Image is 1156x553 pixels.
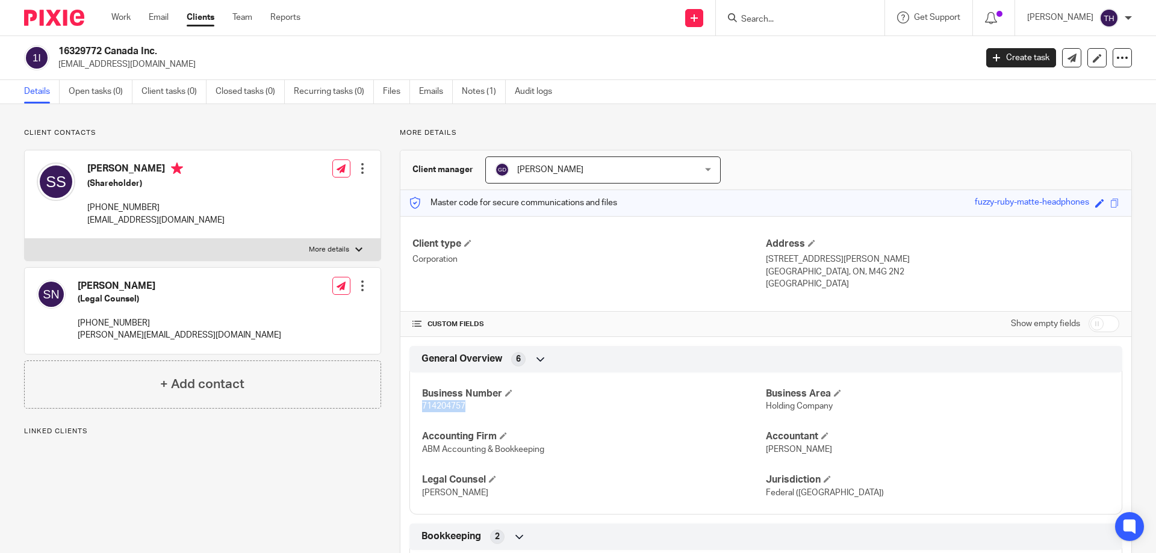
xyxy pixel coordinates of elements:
span: ABM Accounting & Bookkeeping [422,445,544,454]
p: Corporation [412,253,766,265]
p: [GEOGRAPHIC_DATA] [766,278,1119,290]
p: [PERSON_NAME][EMAIL_ADDRESS][DOMAIN_NAME] [78,329,281,341]
h3: Client manager [412,164,473,176]
img: svg%3E [24,45,49,70]
img: svg%3E [37,280,66,309]
h4: Legal Counsel [422,474,766,486]
h4: [PERSON_NAME] [78,280,281,292]
h4: Jurisdiction [766,474,1110,486]
div: fuzzy-ruby-matte-headphones [975,196,1089,210]
p: [EMAIL_ADDRESS][DOMAIN_NAME] [58,58,968,70]
a: Clients [187,11,214,23]
a: Reports [270,11,300,23]
p: [PERSON_NAME] [1027,11,1093,23]
i: Primary [171,162,183,175]
a: Team [232,11,252,23]
span: [PERSON_NAME] [517,165,583,174]
span: Get Support [914,13,960,22]
a: Audit logs [515,80,561,103]
h5: (Legal Counsel) [78,293,281,305]
span: [PERSON_NAME] [766,445,832,454]
h4: Business Number [422,388,766,400]
a: Recurring tasks (0) [294,80,374,103]
a: Client tasks (0) [141,80,207,103]
a: Notes (1) [462,80,506,103]
a: Create task [986,48,1056,67]
a: Details [24,80,60,103]
a: Work [111,11,131,23]
label: Show empty fields [1011,318,1080,330]
img: svg%3E [37,162,75,201]
a: Closed tasks (0) [216,80,285,103]
a: Open tasks (0) [69,80,132,103]
h4: CUSTOM FIELDS [412,320,766,329]
h4: Accountant [766,430,1110,443]
p: Client contacts [24,128,381,138]
p: [STREET_ADDRESS][PERSON_NAME] [766,253,1119,265]
img: svg%3E [495,162,509,177]
h4: Address [766,238,1119,250]
h5: (Shareholder) [87,178,225,190]
h4: Client type [412,238,766,250]
h4: + Add contact [160,375,244,394]
h4: Accounting Firm [422,430,766,443]
p: Linked clients [24,427,381,436]
h4: [PERSON_NAME] [87,162,225,178]
a: Email [149,11,169,23]
p: [PHONE_NUMBER] [78,317,281,329]
h2: 16329772 Canada Inc. [58,45,786,58]
p: More details [309,245,349,255]
p: [PHONE_NUMBER] [87,202,225,214]
span: Holding Company [766,402,833,410]
p: Master code for secure communications and files [409,197,617,209]
img: svg%3E [1099,8,1119,28]
span: General Overview [421,353,502,365]
span: [PERSON_NAME] [422,489,488,497]
span: Federal ([GEOGRAPHIC_DATA]) [766,489,884,497]
h4: Business Area [766,388,1110,400]
img: Pixie [24,10,84,26]
a: Files [383,80,410,103]
p: [EMAIL_ADDRESS][DOMAIN_NAME] [87,214,225,226]
p: [GEOGRAPHIC_DATA], ON, M4G 2N2 [766,266,1119,278]
p: More details [400,128,1132,138]
span: 6 [516,353,521,365]
span: Bookkeeping [421,530,481,543]
input: Search [740,14,848,25]
span: 714204757 [422,402,465,410]
span: 2 [495,531,500,543]
a: Emails [419,80,453,103]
